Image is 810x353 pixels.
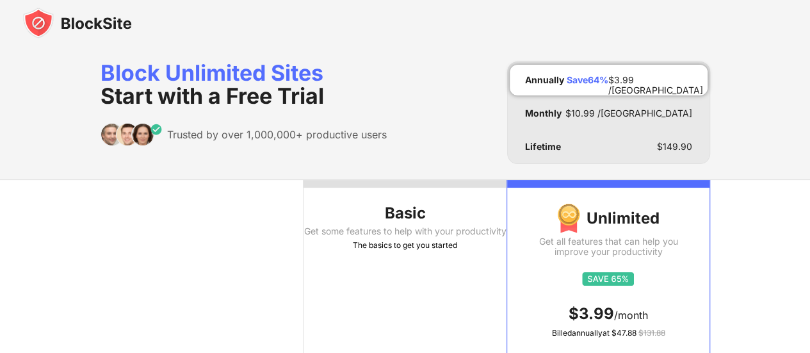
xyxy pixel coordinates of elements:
img: save65.svg [582,272,634,286]
span: Start with a Free Trial [101,83,324,109]
div: Lifetime [525,142,561,152]
img: img-premium-medal [557,203,580,234]
div: $ 3.99 /[GEOGRAPHIC_DATA] [608,75,703,85]
div: Monthly [525,108,562,119]
div: Basic [304,203,506,224]
div: /month [522,304,693,324]
div: Billed annually at $ 47.88 [522,327,693,340]
span: $ 131.88 [638,328,665,338]
span: $ 3.99 [569,304,614,323]
img: blocksite-icon-black.svg [23,8,132,38]
div: $ 149.90 [657,142,692,152]
img: trusted-by.svg [101,123,163,146]
div: Save 64 % [567,75,608,85]
div: The basics to get you started [304,239,506,252]
div: Block Unlimited Sites [101,62,387,108]
div: Get some features to help with your productivity [304,226,506,236]
div: Trusted by over 1,000,000+ productive users [167,128,387,141]
div: Get all features that can help you improve your productivity [522,236,693,257]
div: $ 10.99 /[GEOGRAPHIC_DATA] [565,108,692,119]
div: Annually [525,75,564,85]
div: Unlimited [522,203,693,234]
